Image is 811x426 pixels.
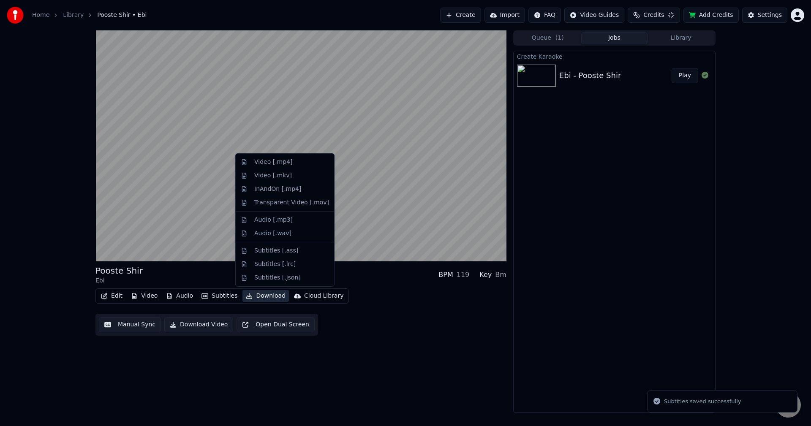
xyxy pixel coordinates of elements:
[440,8,481,23] button: Create
[648,32,714,44] button: Library
[555,34,564,42] span: ( 1 )
[438,270,453,280] div: BPM
[664,397,741,406] div: Subtitles saved successfully
[564,8,624,23] button: Video Guides
[559,70,621,81] div: Ebi - Pooste Shir
[643,11,664,19] span: Credits
[164,317,233,332] button: Download Video
[242,290,289,302] button: Download
[581,32,648,44] button: Jobs
[254,216,293,224] div: Audio [.mp3]
[304,292,343,300] div: Cloud Library
[479,270,492,280] div: Key
[254,158,292,166] div: Video [.mp4]
[254,260,296,269] div: Subtitles [.lrc]
[32,11,49,19] a: Home
[742,8,787,23] button: Settings
[495,270,506,280] div: Bm
[514,51,715,61] div: Create Karaoke
[198,290,241,302] button: Subtitles
[95,265,143,277] div: Pooste Shir
[254,274,301,282] div: Subtitles [.json]
[32,11,147,19] nav: breadcrumb
[95,277,143,285] div: Ebi
[628,8,680,23] button: Credits
[514,32,581,44] button: Queue
[254,171,292,180] div: Video [.mkv]
[484,8,525,23] button: Import
[128,290,161,302] button: Video
[7,7,24,24] img: youka
[254,229,291,238] div: Audio [.wav]
[672,68,698,83] button: Play
[98,290,126,302] button: Edit
[254,198,329,207] div: Transparent Video [.mov]
[99,317,161,332] button: Manual Sync
[254,247,298,255] div: Subtitles [.ass]
[63,11,84,19] a: Library
[528,8,561,23] button: FAQ
[97,11,147,19] span: Pooste Shir • Ebi
[457,270,470,280] div: 119
[163,290,196,302] button: Audio
[254,185,302,193] div: InAndOn [.mp4]
[683,8,739,23] button: Add Credits
[758,11,782,19] div: Settings
[237,317,315,332] button: Open Dual Screen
